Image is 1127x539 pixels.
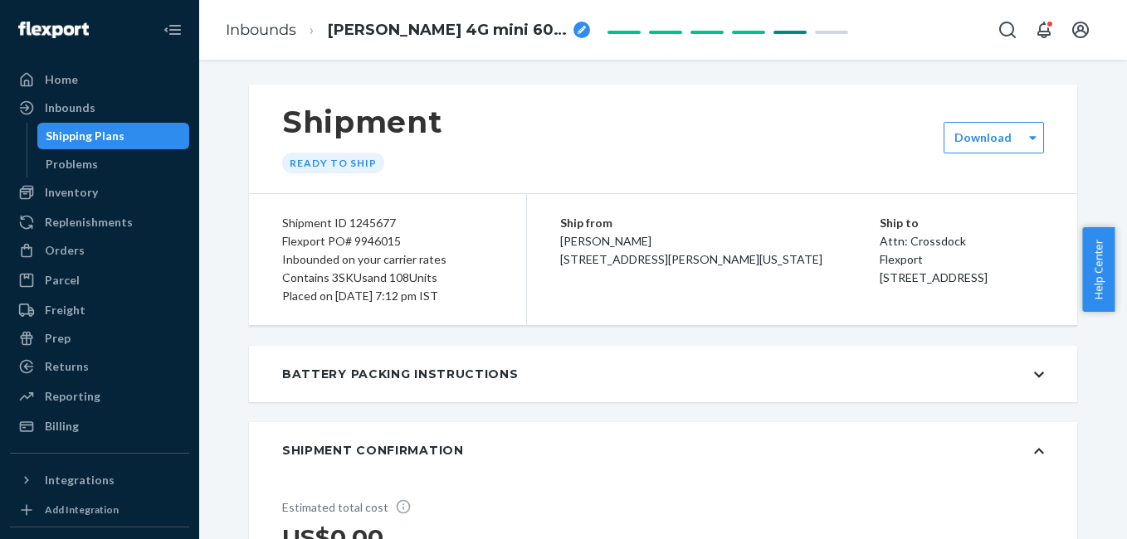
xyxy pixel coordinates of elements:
div: Shipping Plans [46,128,124,144]
a: Problems [37,151,190,177]
p: Ship from [560,214,880,232]
img: Flexport logo [18,22,89,38]
a: Inventory [10,179,189,206]
p: Estimated total cost [282,498,423,516]
button: Integrations [10,467,189,493]
div: Flexport PO# 9946015 [282,232,493,250]
button: Open Search Box [991,13,1024,46]
div: Prep [45,330,71,347]
div: Add Integration [45,503,119,517]
div: Inventory [45,184,98,201]
h1: Shipment [282,104,442,139]
div: Orders [45,242,85,259]
span: [PERSON_NAME] [STREET_ADDRESS][PERSON_NAME][US_STATE] [560,234,822,266]
span: Vaishali 4G mini 60 4G 8 Rv mini 40 [328,20,567,41]
a: Replenishments [10,209,189,236]
a: Shipping Plans [37,123,190,149]
a: Add Integration [10,500,189,520]
div: Contains 3 SKUs and 108 Units [282,269,493,287]
iframe: Find more information here [817,65,1127,539]
div: Returns [45,358,89,375]
a: Returns [10,353,189,380]
div: Inbounds [45,100,95,116]
button: Open notifications [1027,13,1061,46]
div: Ready to ship [282,153,384,173]
div: Home [45,71,78,88]
button: Open account menu [1064,13,1097,46]
div: Problems [46,156,98,172]
div: Integrations [45,472,115,488]
ol: breadcrumbs [212,6,603,55]
a: Inbounds [226,21,296,39]
a: Billing [10,413,189,439]
a: Reporting [10,383,189,410]
div: Replenishments [45,214,133,231]
div: Placed on [DATE] 7:12 pm IST [282,287,493,305]
button: Close Navigation [156,13,189,46]
div: Shipment Confirmation [282,442,464,459]
div: Battery Packing Instructions [282,366,519,382]
a: Parcel [10,267,189,294]
div: Parcel [45,272,80,289]
div: Billing [45,418,79,435]
div: Reporting [45,388,100,405]
a: Inbounds [10,95,189,121]
div: Inbounded on your carrier rates [282,250,493,269]
a: Freight [10,297,189,323]
div: Shipment ID 1245677 [282,214,493,232]
a: Prep [10,325,189,352]
div: Freight [45,302,85,318]
a: Home [10,66,189,93]
a: Orders [10,237,189,264]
